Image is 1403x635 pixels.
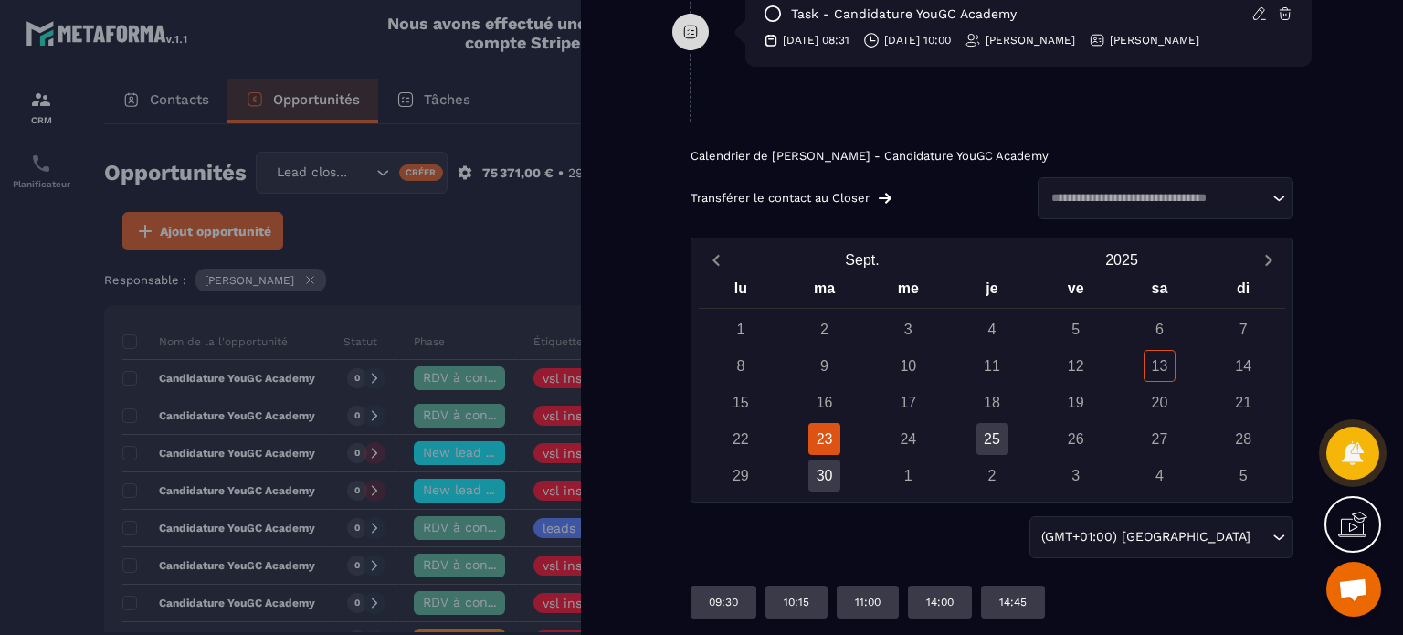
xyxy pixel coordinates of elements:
[808,386,840,418] div: 16
[808,350,840,382] div: 9
[808,460,840,492] div: 30
[699,313,1285,492] div: Calendar days
[892,386,924,418] div: 17
[1144,460,1176,492] div: 4
[691,191,870,206] p: Transférer le contact au Closer
[1110,33,1199,48] p: [PERSON_NAME]
[976,386,1008,418] div: 18
[1254,527,1268,547] input: Search for option
[699,276,783,308] div: lu
[791,5,1017,23] p: task - Candidature YouGC Academy
[1228,423,1260,455] div: 28
[1144,350,1176,382] div: 13
[1037,527,1254,547] span: (GMT+01:00) [GEOGRAPHIC_DATA]
[808,423,840,455] div: 23
[1038,177,1293,219] div: Search for option
[1144,386,1176,418] div: 20
[884,33,951,48] p: [DATE] 10:00
[724,350,756,382] div: 8
[926,595,954,609] p: 14:00
[992,244,1251,276] button: Open years overlay
[1029,516,1293,558] div: Search for option
[1228,350,1260,382] div: 14
[892,350,924,382] div: 10
[1144,423,1176,455] div: 27
[699,276,1285,492] div: Calendar wrapper
[1060,386,1092,418] div: 19
[976,350,1008,382] div: 11
[1144,313,1176,345] div: 6
[724,313,756,345] div: 1
[892,460,924,492] div: 1
[1060,313,1092,345] div: 5
[699,248,733,272] button: Previous month
[1060,423,1092,455] div: 26
[733,244,992,276] button: Open months overlay
[1060,460,1092,492] div: 3
[892,423,924,455] div: 24
[1228,386,1260,418] div: 21
[724,386,756,418] div: 15
[855,595,881,609] p: 11:00
[1201,276,1285,308] div: di
[1228,313,1260,345] div: 7
[1118,276,1202,308] div: sa
[1060,350,1092,382] div: 12
[1251,248,1285,272] button: Next month
[986,33,1075,48] p: [PERSON_NAME]
[724,423,756,455] div: 22
[976,460,1008,492] div: 2
[866,276,950,308] div: me
[999,595,1027,609] p: 14:45
[1326,562,1381,617] div: Ouvrir le chat
[783,33,849,48] p: [DATE] 08:31
[808,313,840,345] div: 2
[976,313,1008,345] div: 4
[783,276,867,308] div: ma
[784,595,809,609] p: 10:15
[1045,189,1268,207] input: Search for option
[709,595,738,609] p: 09:30
[950,276,1034,308] div: je
[691,149,1293,164] p: Calendrier de [PERSON_NAME] - Candidature YouGC Academy
[724,460,756,492] div: 29
[976,423,1008,455] div: 25
[1034,276,1118,308] div: ve
[1228,460,1260,492] div: 5
[892,313,924,345] div: 3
